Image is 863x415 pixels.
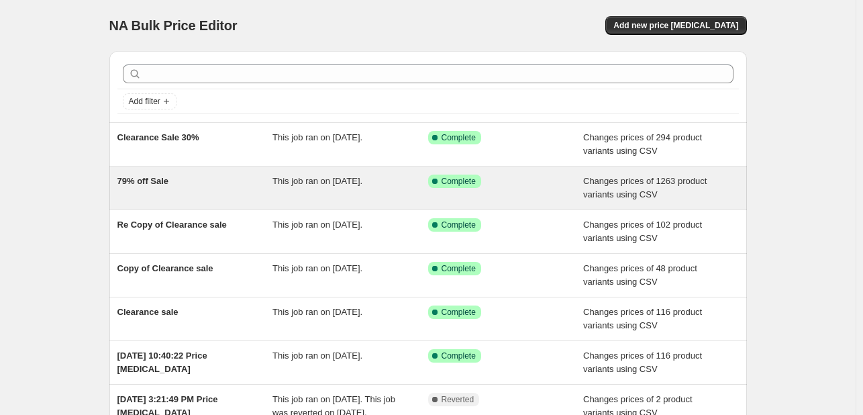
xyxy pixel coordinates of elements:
[442,220,476,230] span: Complete
[272,220,362,230] span: This job ran on [DATE].
[442,176,476,187] span: Complete
[129,96,160,107] span: Add filter
[613,20,738,31] span: Add new price [MEDICAL_DATA]
[117,351,207,374] span: [DATE] 10:40:22 Price [MEDICAL_DATA]
[272,307,362,317] span: This job ran on [DATE].
[442,351,476,361] span: Complete
[117,307,179,317] span: Clearance sale
[117,263,213,273] span: Copy of Clearance sale
[442,307,476,318] span: Complete
[272,351,362,361] span: This job ran on [DATE].
[583,132,702,156] span: Changes prices of 294 product variants using CSV
[583,263,697,287] span: Changes prices of 48 product variants using CSV
[272,132,362,142] span: This job ran on [DATE].
[583,307,702,330] span: Changes prices of 116 product variants using CSV
[442,132,476,143] span: Complete
[123,93,176,109] button: Add filter
[117,220,227,230] span: Re Copy of Clearance sale
[442,394,474,405] span: Reverted
[272,263,362,273] span: This job ran on [DATE].
[272,176,362,186] span: This job ran on [DATE].
[109,18,238,33] span: NA Bulk Price Editor
[117,176,169,186] span: 79% off Sale
[583,176,707,199] span: Changes prices of 1263 product variants using CSV
[442,263,476,274] span: Complete
[583,220,702,243] span: Changes prices of 102 product variants using CSV
[605,16,746,35] button: Add new price [MEDICAL_DATA]
[117,132,199,142] span: Clearance Sale 30%
[583,351,702,374] span: Changes prices of 116 product variants using CSV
